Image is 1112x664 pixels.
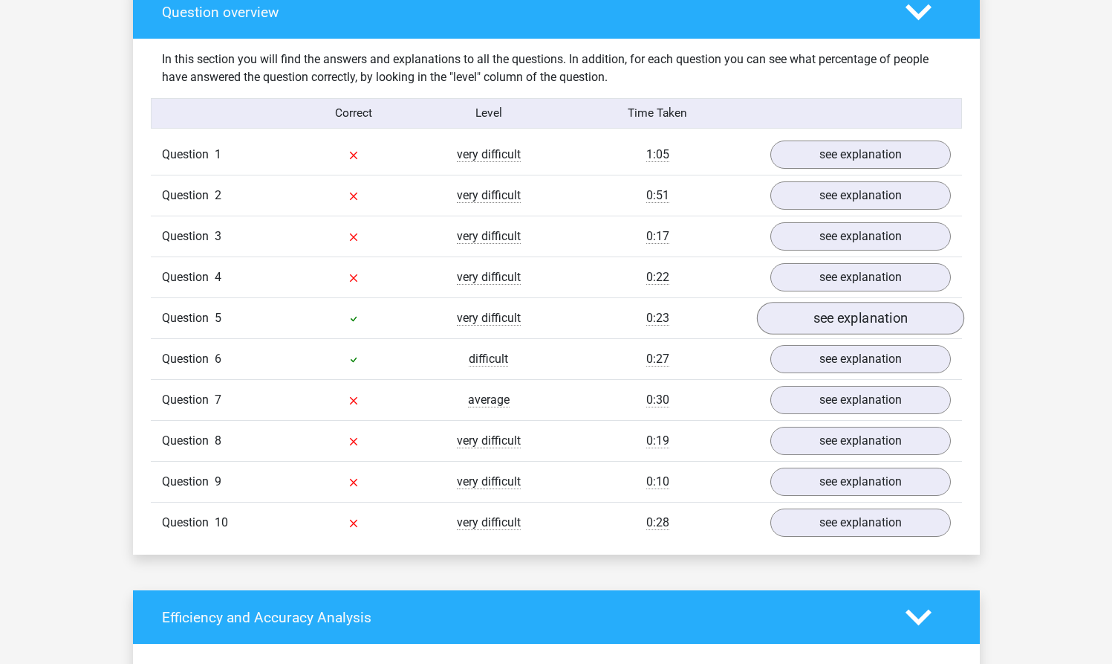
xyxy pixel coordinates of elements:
[646,229,669,244] span: 0:17
[457,229,521,244] span: very difficult
[151,51,962,86] div: In this section you will find the answers and explanations to all the questions. In addition, for...
[162,309,215,327] span: Question
[556,105,758,122] div: Time Taken
[286,105,421,122] div: Correct
[770,468,951,496] a: see explanation
[457,515,521,530] span: very difficult
[215,270,221,284] span: 4
[162,228,215,245] span: Question
[162,609,883,626] h4: Efficiency and Accuracy Analysis
[457,188,521,203] span: very difficult
[469,352,508,367] span: difficult
[162,187,215,204] span: Question
[770,141,951,169] a: see explanation
[457,433,521,448] span: very difficult
[162,473,215,491] span: Question
[770,509,951,537] a: see explanation
[457,270,521,285] span: very difficult
[215,311,221,325] span: 5
[215,433,221,448] span: 8
[770,386,951,414] a: see explanation
[162,146,215,164] span: Question
[770,427,951,455] a: see explanation
[457,474,521,489] span: very difficult
[162,268,215,286] span: Question
[162,391,215,409] span: Question
[215,515,228,529] span: 10
[421,105,556,122] div: Level
[162,514,215,532] span: Question
[770,181,951,210] a: see explanation
[646,352,669,367] span: 0:27
[646,311,669,326] span: 0:23
[215,393,221,407] span: 7
[215,188,221,202] span: 2
[215,352,221,366] span: 6
[646,147,669,162] span: 1:05
[646,188,669,203] span: 0:51
[770,263,951,291] a: see explanation
[646,393,669,407] span: 0:30
[215,229,221,243] span: 3
[215,474,221,489] span: 9
[468,393,510,407] span: average
[457,147,521,162] span: very difficult
[215,147,221,161] span: 1
[457,311,521,326] span: very difficult
[162,350,215,368] span: Question
[646,515,669,530] span: 0:28
[770,222,951,251] a: see explanation
[646,270,669,285] span: 0:22
[646,433,669,448] span: 0:19
[162,4,883,21] h4: Question overview
[756,303,963,335] a: see explanation
[162,432,215,450] span: Question
[770,345,951,373] a: see explanation
[646,474,669,489] span: 0:10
